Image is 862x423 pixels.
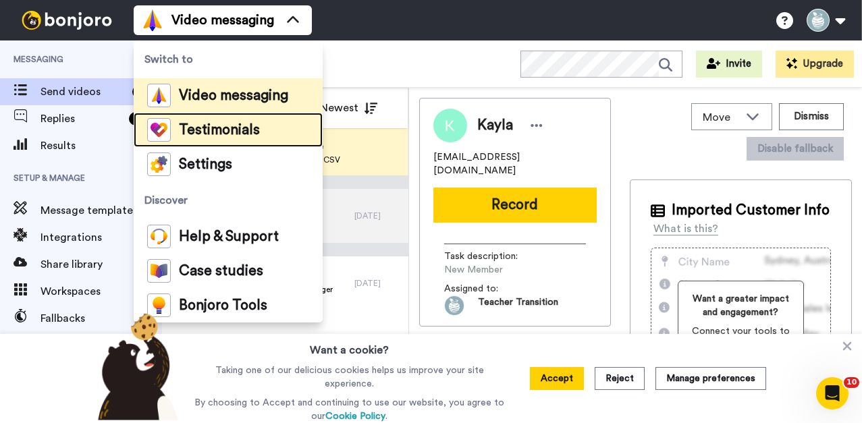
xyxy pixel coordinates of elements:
span: Testimonials [179,123,260,137]
span: New Member [444,263,572,277]
img: bear-with-cookie.png [86,312,186,420]
img: bj-tools-colored.svg [147,293,171,317]
iframe: Intercom live chat [816,377,848,410]
h3: Want a cookie? [310,334,389,358]
button: Upgrade [776,51,854,78]
button: Manage preferences [655,367,766,390]
span: [EMAIL_ADDRESS][DOMAIN_NAME] [433,150,597,177]
img: help-and-support-colored.svg [147,225,171,248]
a: Cookie Policy [325,412,385,421]
button: Accept [530,367,584,390]
span: Switch to [134,40,323,78]
div: What is this? [653,221,718,237]
span: Move [703,109,739,125]
span: Fallbacks [41,310,162,327]
p: Taking one of our delicious cookies helps us improve your site experience. [191,364,508,391]
button: Invite [696,51,762,78]
span: Settings [179,158,232,171]
div: 18 [129,112,149,125]
button: Reject [595,367,645,390]
div: [DATE] [354,278,402,289]
img: settings-colored.svg [147,152,171,176]
div: [DATE] [354,210,402,221]
a: Help & Support [134,219,323,254]
a: Case studies [134,254,323,288]
span: Video messaging [171,11,274,30]
span: Integrations [41,229,162,246]
span: Bonjoro Tools [179,299,267,312]
span: Replies [41,111,124,127]
p: By choosing to Accept and continuing to use our website, you agree to our . [191,396,508,423]
span: Discover [134,181,323,219]
span: Teacher Transition [478,295,558,316]
img: 927496de-ce81-430b-ac19-176cfe49b87d-1684406886.jpg [444,295,464,316]
img: bj-logo-header-white.svg [16,11,117,30]
button: Record [433,188,597,223]
span: Kayla [477,115,513,136]
img: Image of Kayla [433,109,467,142]
button: Disable fallback [747,137,844,161]
span: 10 [844,377,859,388]
img: vm-color.svg [147,84,171,107]
span: Video messaging [179,89,288,103]
span: Assigned to: [444,282,539,295]
span: Send videos [41,84,127,100]
button: Newest [310,94,387,121]
img: case-study-colored.svg [147,259,171,283]
span: Case studies [179,264,263,278]
span: Connect your tools to display your own customer data for more specialized messages [689,325,792,392]
span: Share library [41,256,162,273]
span: Workspaces [41,283,162,300]
img: tm-color.svg [147,118,171,142]
a: Video messaging [134,78,323,113]
a: Testimonials [134,113,323,147]
span: Want a greater impact and engagement? [689,292,792,319]
span: Help & Support [179,230,279,244]
span: Task description : [444,250,539,263]
button: Dismiss [779,103,844,130]
a: Bonjoro Tools [134,288,323,322]
span: Results [41,138,162,154]
div: 2 [132,85,149,98]
a: Settings [134,147,323,181]
span: Message template [41,202,162,219]
span: Imported Customer Info [672,200,830,221]
img: vm-color.svg [142,9,163,31]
